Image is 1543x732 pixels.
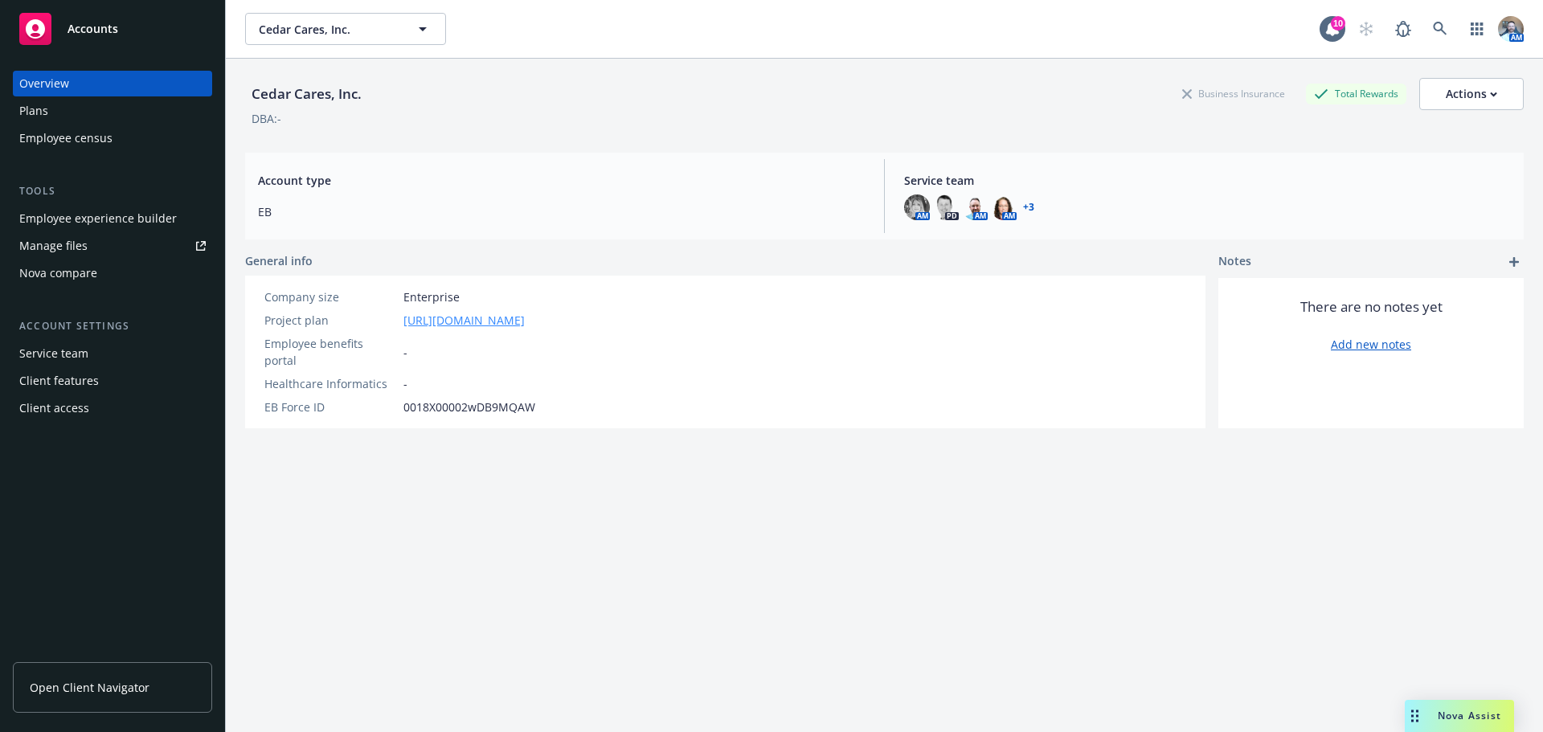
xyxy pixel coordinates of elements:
div: Drag to move [1405,700,1425,732]
a: Nova compare [13,260,212,286]
div: EB Force ID [264,399,397,415]
div: Tools [13,183,212,199]
div: Account settings [13,318,212,334]
a: Employee experience builder [13,206,212,231]
button: Actions [1419,78,1524,110]
a: Accounts [13,6,212,51]
div: Service team [19,341,88,366]
a: Client features [13,368,212,394]
a: Service team [13,341,212,366]
span: 0018X00002wDB9MQAW [403,399,535,415]
a: Overview [13,71,212,96]
button: Nova Assist [1405,700,1514,732]
span: - [403,375,407,392]
div: Employee experience builder [19,206,177,231]
div: Cedar Cares, Inc. [245,84,368,104]
div: Overview [19,71,69,96]
a: Add new notes [1331,336,1411,353]
div: Nova compare [19,260,97,286]
span: Enterprise [403,288,460,305]
span: Service team [904,172,1511,189]
span: Account type [258,172,865,189]
span: Notes [1218,252,1251,272]
span: There are no notes yet [1300,297,1443,317]
div: Employee census [19,125,113,151]
div: Client features [19,368,99,394]
div: Manage files [19,233,88,259]
span: - [403,344,407,361]
a: [URL][DOMAIN_NAME] [403,312,525,329]
a: Plans [13,98,212,124]
img: photo [962,194,988,220]
span: General info [245,252,313,269]
span: Open Client Navigator [30,679,149,696]
img: photo [991,194,1017,220]
div: Client access [19,395,89,421]
span: EB [258,203,865,220]
span: Nova Assist [1438,709,1501,722]
button: Cedar Cares, Inc. [245,13,446,45]
a: Employee census [13,125,212,151]
img: photo [1498,16,1524,42]
div: Total Rewards [1306,84,1406,104]
a: Search [1424,13,1456,45]
a: add [1504,252,1524,272]
a: Switch app [1461,13,1493,45]
span: Accounts [68,22,118,35]
div: Company size [264,288,397,305]
div: DBA: - [252,110,281,127]
img: photo [904,194,930,220]
a: Report a Bug [1387,13,1419,45]
a: Start snowing [1350,13,1382,45]
a: Manage files [13,233,212,259]
a: +3 [1023,202,1034,212]
div: Business Insurance [1174,84,1293,104]
div: Plans [19,98,48,124]
img: photo [933,194,959,220]
div: Project plan [264,312,397,329]
div: Actions [1446,79,1497,109]
a: Client access [13,395,212,421]
div: 10 [1331,16,1345,31]
div: Employee benefits portal [264,335,397,369]
span: Cedar Cares, Inc. [259,21,398,38]
div: Healthcare Informatics [264,375,397,392]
